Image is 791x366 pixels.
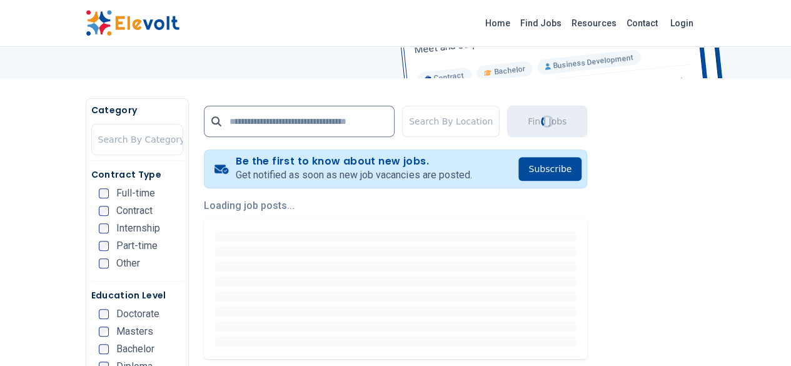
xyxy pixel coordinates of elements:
p: Get notified as soon as new job vacancies are posted. [236,168,471,183]
span: Full-time [116,188,155,198]
span: Doctorate [116,309,159,319]
div: Loading... [541,115,553,128]
a: Home [480,13,515,33]
input: Bachelor [99,344,109,354]
input: Other [99,258,109,268]
span: Contract [116,206,153,216]
iframe: Chat Widget [728,306,791,366]
span: Other [116,258,140,268]
p: Loading job posts... [204,198,587,213]
h5: Category [91,104,183,116]
h5: Education Level [91,289,183,302]
span: Internship [116,223,160,233]
span: Bachelor [116,344,154,354]
input: Part-time [99,241,109,251]
h4: Be the first to know about new jobs. [236,155,471,168]
button: Subscribe [518,157,582,181]
button: Find JobsLoading... [507,106,587,137]
input: Masters [99,327,109,337]
a: Find Jobs [515,13,567,33]
input: Doctorate [99,309,109,319]
a: Resources [567,13,622,33]
a: Contact [622,13,663,33]
img: Elevolt [86,10,179,36]
input: Full-time [99,188,109,198]
span: Part-time [116,241,158,251]
input: Contract [99,206,109,216]
input: Internship [99,223,109,233]
h5: Contract Type [91,168,183,181]
span: Masters [116,327,153,337]
a: Login [663,11,701,36]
